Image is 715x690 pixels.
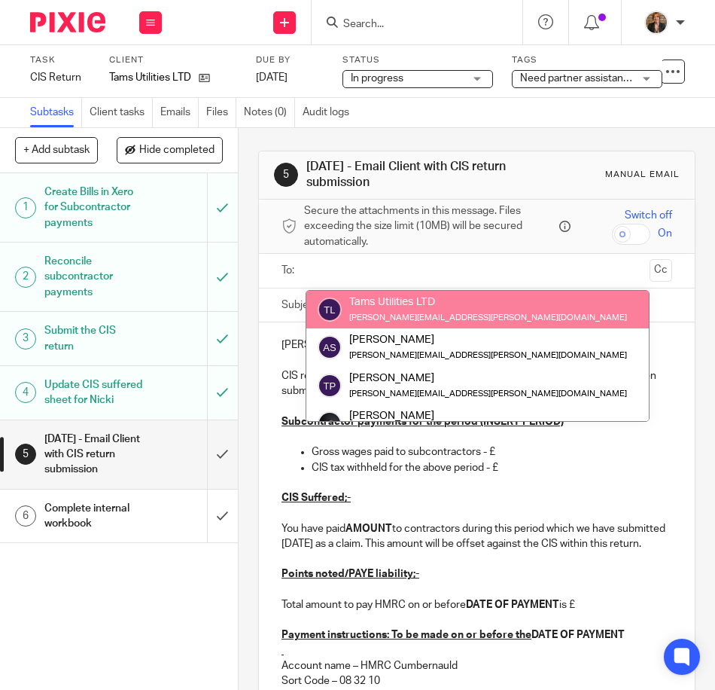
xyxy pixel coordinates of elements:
[349,313,627,322] small: [PERSON_NAME][EMAIL_ADDRESS][PERSON_NAME][DOMAIN_NAME]
[281,368,672,399] p: CIS return attached for Month as per the above date, this has been submitted to HMRC [DATE]. Slip...
[44,319,143,358] h1: Submit the CIS return
[349,408,627,423] div: [PERSON_NAME]
[109,70,191,85] p: Tams Utilities LTD
[650,259,672,282] button: Cc
[44,250,143,304] h1: Reconcile subcontractor payments
[281,417,564,427] u: Subcontractor payments for the period (INSERT PERIOD)
[44,374,143,412] h1: Update CIS suffered sheet for Nicki
[206,98,236,127] a: Files
[658,226,672,241] span: On
[30,12,105,32] img: Pixie
[15,444,36,465] div: 5
[520,73,635,84] span: Need partner assistance
[312,460,672,475] p: CIS tax withheld for the above period - £
[349,295,627,310] div: Tams Utilities LTD
[349,351,627,359] small: [PERSON_NAME][EMAIL_ADDRESS][PERSON_NAME][DOMAIN_NAME]
[304,203,555,249] span: Secure the attachments in this message. Files exceeding the size limit (10MB) will be secured aut...
[15,197,36,218] div: 1
[318,335,342,359] img: svg%3E
[44,497,143,536] h1: Complete internal workbook
[244,98,295,127] a: Notes (0)
[281,493,351,503] u: CIS Suffered;-
[117,137,223,163] button: Hide completed
[349,332,627,347] div: [PERSON_NAME]
[644,11,668,35] img: WhatsApp%20Image%202025-04-23%20at%2010.20.30_16e186ec.jpg
[256,54,324,66] label: Due by
[605,169,680,181] div: Manual email
[312,444,672,459] p: Gross wages paid to subcontractors - £
[281,298,321,313] label: Subject:
[44,428,143,481] h1: [DATE] - Email Client with CIS return submission
[306,159,509,191] h1: [DATE] - Email Client with CIS return submission
[281,630,625,640] strong: DATE OF PAYMENT
[160,98,199,127] a: Emails
[44,181,143,234] h1: Create Bills in Xero for Subcontractor payments
[109,54,241,66] label: Client
[30,98,82,127] a: Subtasks
[281,569,419,579] u: Points noted/PAYE liability;-
[281,521,672,552] p: You have paid to contractors during this period which we have submitted [DATE] as a claim. This a...
[15,267,36,288] div: 2
[15,505,36,527] div: 6
[625,208,672,223] span: Switch off
[281,597,672,612] p: Total amount to pay HMRC on or before is £
[281,263,298,278] label: To:
[30,54,90,66] label: Task
[281,658,672,673] p: Account name – HMRC Cumbernauld
[15,328,36,350] div: 3
[318,374,342,398] img: svg%3E
[342,54,493,66] label: Status
[342,18,477,32] input: Search
[15,382,36,403] div: 4
[345,524,392,534] strong: AMOUNT
[466,600,559,610] strong: DATE OF PAYMENT
[318,298,342,322] img: svg%3E
[349,371,627,386] div: [PERSON_NAME]
[303,98,357,127] a: Audit logs
[15,137,98,163] button: + Add subtask
[139,145,214,157] span: Hide completed
[512,54,662,66] label: Tags
[318,411,342,435] img: 455A2509.jpg
[256,72,288,83] span: [DATE]
[30,70,90,85] div: CIS Return
[281,337,672,353] p: [PERSON_NAME] ,
[351,73,403,84] span: In progress
[349,389,627,398] small: [PERSON_NAME][EMAIL_ADDRESS][PERSON_NAME][DOMAIN_NAME]
[90,98,153,127] a: Client tasks
[274,163,298,187] div: 5
[281,673,672,688] p: Sort Code – 08 32 10
[281,630,531,640] u: Payment instructions: To be made on or before the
